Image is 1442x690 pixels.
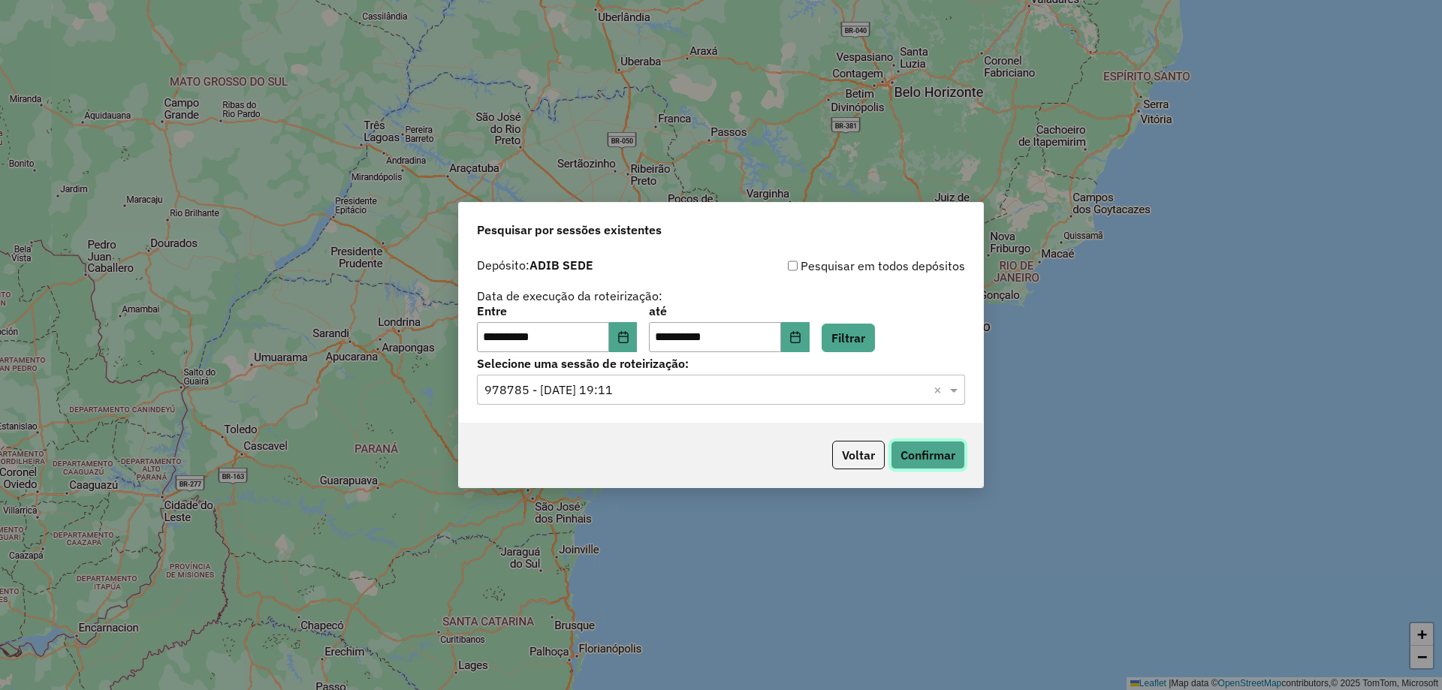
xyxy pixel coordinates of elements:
button: Choose Date [781,322,810,352]
button: Choose Date [609,322,638,352]
label: Selecione uma sessão de roteirização: [477,354,965,372]
strong: ADIB SEDE [529,258,593,273]
div: Pesquisar em todos depósitos [721,257,965,275]
span: Clear all [934,381,946,399]
label: até [649,302,809,320]
button: Filtrar [822,324,875,352]
button: Voltar [832,441,885,469]
button: Confirmar [891,441,965,469]
label: Entre [477,302,637,320]
label: Depósito: [477,256,593,274]
span: Pesquisar por sessões existentes [477,221,662,239]
label: Data de execução da roteirização: [477,287,662,305]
